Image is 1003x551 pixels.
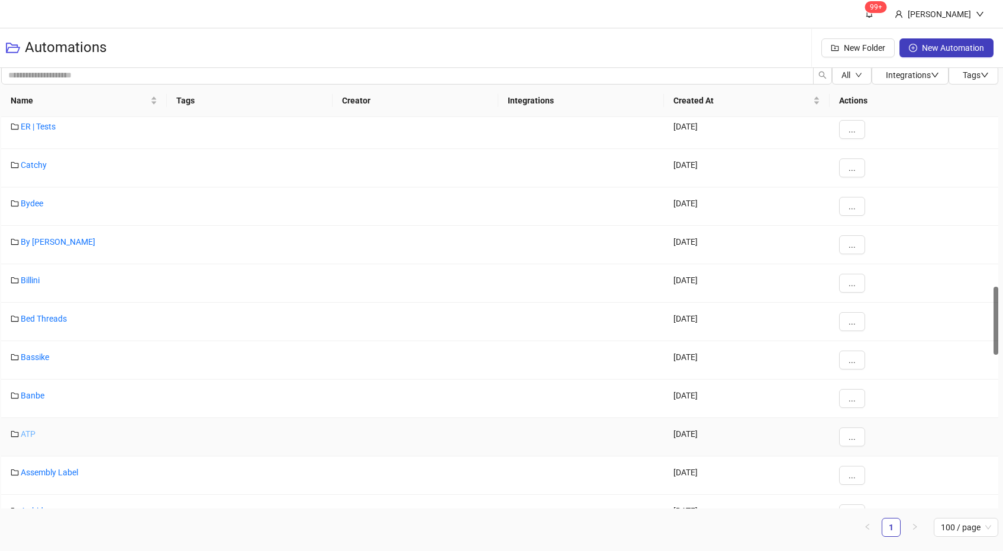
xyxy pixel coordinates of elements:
span: folder [11,315,19,323]
span: folder [11,507,19,515]
li: 1 [882,518,901,537]
button: Alldown [832,66,872,85]
span: folder [11,199,19,208]
span: user [895,10,903,18]
div: [DATE] [664,456,830,495]
li: Next Page [905,518,924,537]
button: left [858,518,877,537]
th: Tags [167,85,333,117]
span: Name [11,94,148,107]
span: folder-add [831,44,839,52]
span: right [911,523,918,530]
div: [DATE] [664,264,830,303]
span: Integrations [886,70,939,80]
button: ... [839,427,865,446]
span: New Automation [922,43,984,53]
a: Catchy [21,160,47,170]
button: New Automation [899,38,994,57]
div: [DATE] [664,495,830,533]
button: ... [839,466,865,485]
span: ... [849,202,856,211]
div: [DATE] [664,341,830,380]
a: ER | Tests [21,122,56,131]
div: [DATE] [664,303,830,341]
span: ... [849,394,856,403]
a: By [PERSON_NAME] [21,237,95,247]
button: ... [839,312,865,331]
span: folder [11,430,19,438]
span: folder [11,161,19,169]
span: ... [849,278,856,288]
button: right [905,518,924,537]
button: New Folder [821,38,895,57]
span: down [931,71,939,79]
a: Bassike [21,352,49,362]
sup: 1642 [865,1,887,13]
span: left [864,523,871,530]
span: bell [865,9,873,18]
span: ... [849,317,856,326]
th: Name [1,85,167,117]
div: [DATE] [664,380,830,418]
span: All [841,70,850,80]
span: plus-circle [909,44,917,52]
th: Created At [664,85,830,117]
button: ... [839,274,865,293]
button: Integrationsdown [872,66,949,85]
a: Bydee [21,199,43,208]
span: 100 / page [941,518,991,536]
span: down [981,71,989,79]
span: folder [11,238,19,246]
span: ... [849,355,856,365]
button: ... [839,235,865,254]
a: Bed Threads [21,314,67,323]
div: [DATE] [664,226,830,264]
span: folder [11,468,19,477]
div: [DATE] [664,187,830,226]
span: folder [11,391,19,400]
button: ... [839,351,865,370]
span: search [818,71,827,79]
li: Previous Page [858,518,877,537]
a: Billini [21,275,40,285]
div: [DATE] [664,111,830,149]
a: ATP [21,429,36,439]
th: Creator [333,85,498,117]
th: Actions [830,85,998,117]
span: ... [849,471,856,480]
a: 1 [882,518,900,536]
button: ... [839,197,865,216]
span: folder-open [6,41,20,55]
span: ... [849,240,856,249]
a: Assembly Label [21,468,78,477]
div: Page Size [934,518,998,537]
button: ... [839,120,865,139]
div: [DATE] [664,418,830,456]
span: Created At [673,94,811,107]
div: [DATE] [664,149,830,187]
span: down [855,72,862,79]
button: ... [839,158,865,177]
span: ... [849,125,856,134]
div: [PERSON_NAME] [903,8,976,21]
span: down [976,10,984,18]
span: Tags [963,70,989,80]
a: Banbe [21,391,44,400]
a: Artbid [21,506,43,516]
span: folder [11,122,19,131]
span: ... [849,432,856,442]
th: Integrations [498,85,664,117]
span: folder [11,353,19,361]
h3: Automations [25,38,107,57]
button: ... [839,389,865,408]
span: ... [849,163,856,173]
button: Tagsdown [949,66,998,85]
span: folder [11,276,19,284]
span: New Folder [844,43,885,53]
